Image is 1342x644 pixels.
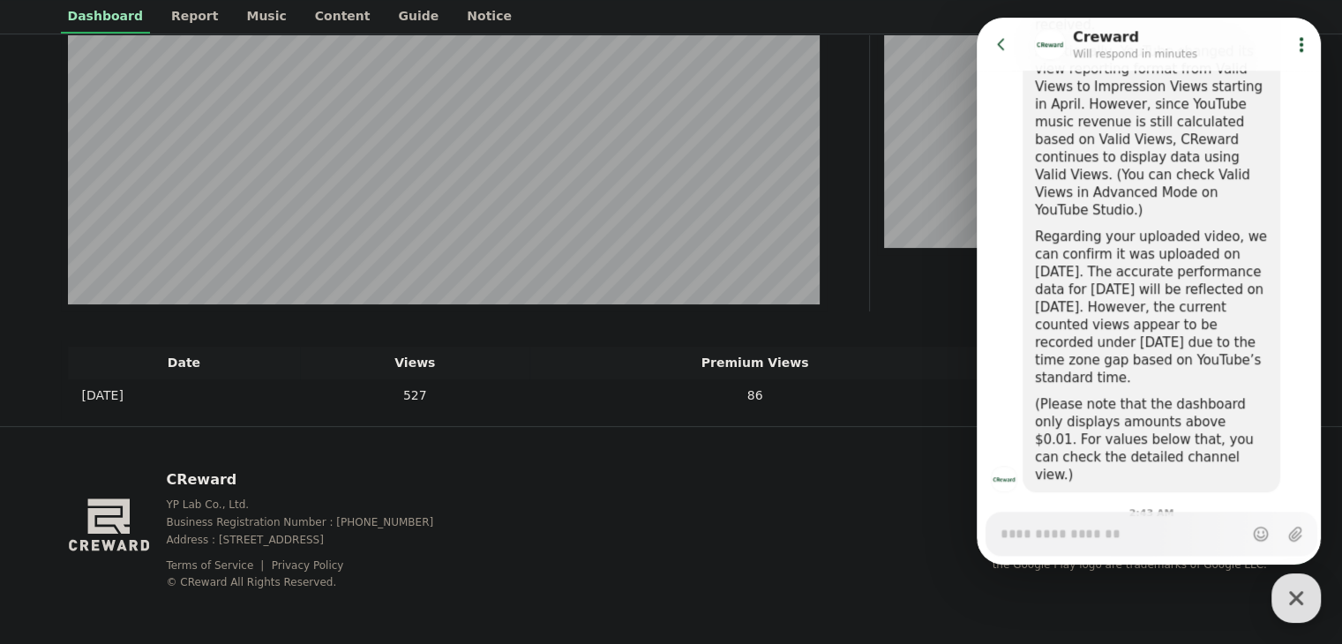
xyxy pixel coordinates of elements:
[166,469,461,490] p: CReward
[166,559,266,572] a: Terms of Service
[977,18,1321,565] iframe: To enrich screen reader interactions, please activate Accessibility in Grammarly extension settings
[529,347,980,379] th: Premium Views
[529,379,980,412] td: 86
[68,347,301,379] th: Date
[166,533,461,547] p: Address : [STREET_ADDRESS]
[300,379,529,412] td: 527
[82,386,124,405] p: [DATE]
[166,575,461,589] p: © CReward All Rights Reserved.
[272,559,344,572] a: Privacy Policy
[166,515,461,529] p: Business Registration Number : [PHONE_NUMBER]
[300,347,529,379] th: Views
[166,498,461,512] p: YP Lab Co., Ltd.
